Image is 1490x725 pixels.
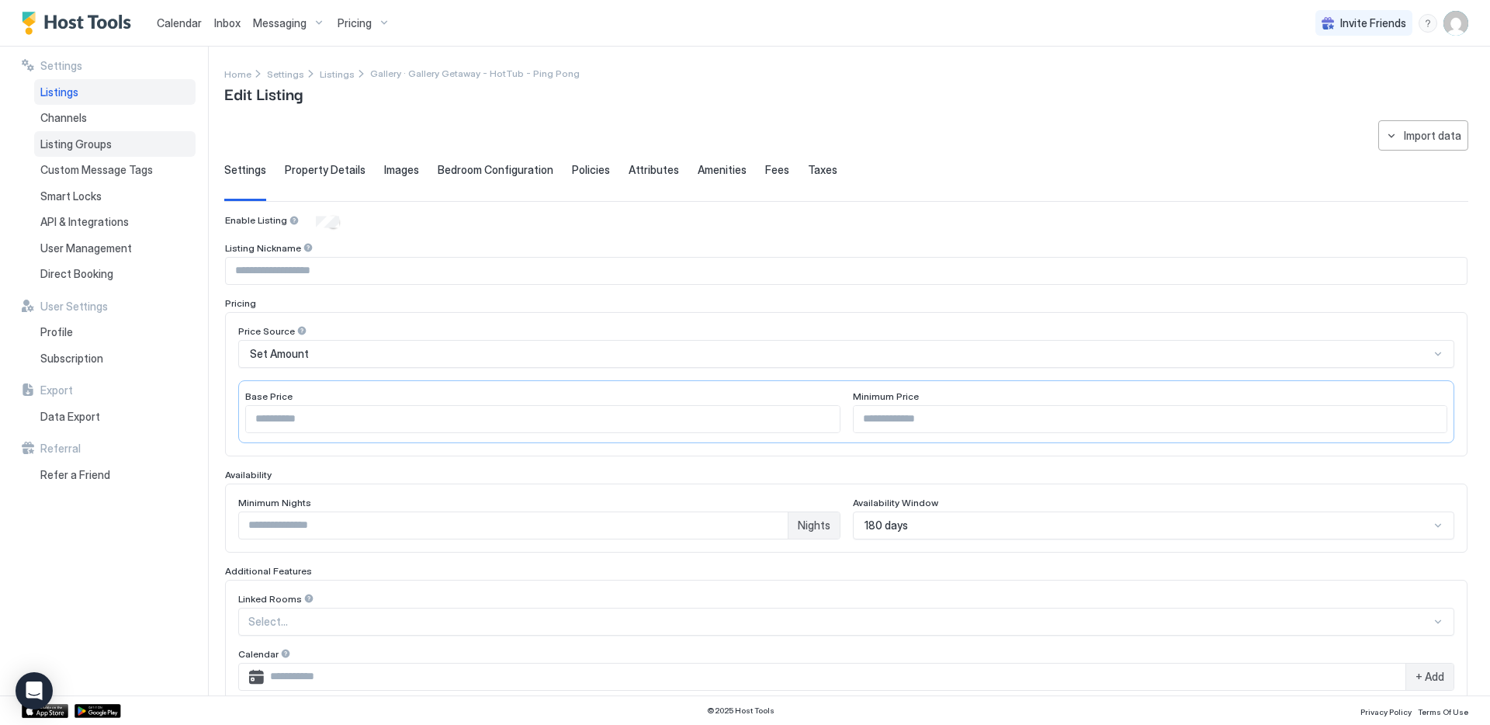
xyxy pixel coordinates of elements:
[1360,707,1412,716] span: Privacy Policy
[384,163,419,177] span: Images
[253,16,307,30] span: Messaging
[34,345,196,372] a: Subscription
[225,469,272,480] span: Availability
[865,519,908,532] span: 180 days
[320,65,355,82] div: Breadcrumb
[40,137,112,151] span: Listing Groups
[370,68,580,79] span: Breadcrumb
[707,706,774,716] span: © 2025 Host Tools
[238,497,311,508] span: Minimum Nights
[40,410,100,424] span: Data Export
[765,163,789,177] span: Fees
[40,241,132,255] span: User Management
[438,163,553,177] span: Bedroom Configuration
[34,183,196,210] a: Smart Locks
[40,59,82,73] span: Settings
[1360,702,1412,719] a: Privacy Policy
[224,68,251,80] span: Home
[1404,127,1461,144] div: Import data
[572,163,610,177] span: Policies
[22,704,68,718] a: App Store
[1378,120,1468,151] button: Import data
[224,65,251,82] div: Breadcrumb
[1340,16,1406,30] span: Invite Friends
[22,12,138,35] a: Host Tools Logo
[74,704,121,718] a: Google Play Store
[40,267,113,281] span: Direct Booking
[34,319,196,345] a: Profile
[320,65,355,82] a: Listings
[225,297,256,309] span: Pricing
[224,163,266,177] span: Settings
[1418,702,1468,719] a: Terms Of Use
[34,157,196,183] a: Custom Message Tags
[264,664,1405,690] input: Input Field
[34,79,196,106] a: Listings
[34,462,196,488] a: Refer a Friend
[40,85,78,99] span: Listings
[1443,11,1468,36] div: User profile
[238,593,302,605] span: Linked Rooms
[854,406,1447,432] input: Input Field
[40,163,153,177] span: Custom Message Tags
[34,404,196,430] a: Data Export
[214,15,241,31] a: Inbox
[40,300,108,314] span: User Settings
[250,347,309,361] span: Set Amount
[40,468,110,482] span: Refer a Friend
[40,352,103,366] span: Subscription
[157,16,202,29] span: Calendar
[34,261,196,287] a: Direct Booking
[798,519,830,532] span: Nights
[224,82,303,105] span: Edit Listing
[1419,14,1437,33] div: menu
[226,258,1467,284] input: Input Field
[225,565,312,577] span: Additional Features
[808,163,837,177] span: Taxes
[698,163,747,177] span: Amenities
[34,105,196,131] a: Channels
[239,512,788,539] input: Input Field
[224,65,251,82] a: Home
[629,163,679,177] span: Attributes
[238,648,279,660] span: Calendar
[40,215,129,229] span: API & Integrations
[267,68,304,80] span: Settings
[34,131,196,158] a: Listing Groups
[238,325,295,337] span: Price Source
[1418,707,1468,716] span: Terms Of Use
[853,390,919,402] span: Minimum Price
[225,214,287,226] span: Enable Listing
[40,111,87,125] span: Channels
[245,390,293,402] span: Base Price
[285,163,366,177] span: Property Details
[40,189,102,203] span: Smart Locks
[267,65,304,82] div: Breadcrumb
[853,497,938,508] span: Availability Window
[157,15,202,31] a: Calendar
[267,65,304,82] a: Settings
[40,325,73,339] span: Profile
[40,383,73,397] span: Export
[34,209,196,235] a: API & Integrations
[16,672,53,709] div: Open Intercom Messenger
[214,16,241,29] span: Inbox
[34,235,196,262] a: User Management
[40,442,81,456] span: Referral
[338,16,372,30] span: Pricing
[320,68,355,80] span: Listings
[225,242,301,254] span: Listing Nickname
[1415,670,1444,684] span: + Add
[246,406,840,432] input: Input Field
